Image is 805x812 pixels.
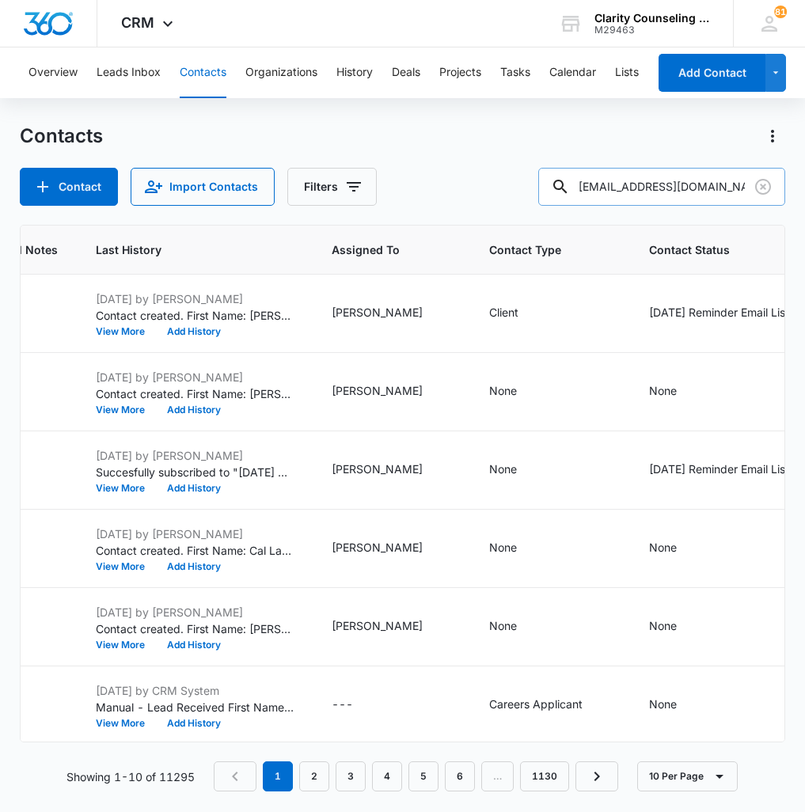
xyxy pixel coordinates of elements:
p: Contact created. First Name: [PERSON_NAME] Last Name: [PERSON_NAME] Phone: [PHONE_NUMBER] Email: ... [96,620,294,637]
button: Filters [287,168,377,206]
nav: Pagination [214,761,618,791]
div: Contact Status - None - Select to Edit Field [649,382,705,401]
button: Add History [156,562,232,571]
a: Next Page [575,761,618,791]
p: Contact created. First Name: Cal Last Name: [PERSON_NAME] Phone: [PHONE_NUMBER] Email: [EMAIL_ADD... [96,542,294,559]
p: Succesfully subscribed to "[DATE] Reminder". [96,464,294,480]
button: Projects [439,47,481,98]
div: None [489,461,517,477]
button: View More [96,484,156,493]
p: [DATE] by [PERSON_NAME] [96,290,294,307]
button: Add Contact [659,54,765,92]
button: Add History [156,719,232,728]
button: 10 Per Page [637,761,738,791]
span: 81 [774,6,787,18]
div: [DATE] Reminder Email List [649,461,789,477]
div: Contact Status - None - Select to Edit Field [649,617,705,636]
div: Contact Type - None - Select to Edit Field [489,617,545,636]
a: Page 5 [408,761,439,791]
h1: Contacts [20,124,103,148]
div: Contact Type - Careers Applicant - Select to Edit Field [489,696,611,715]
button: Contacts [180,47,226,98]
div: Assigned To - Morgan DiGirolamo - Select to Edit Field [332,461,451,480]
div: None [489,539,517,556]
a: Page 6 [445,761,475,791]
div: None [649,539,677,556]
p: [DATE] by [PERSON_NAME] [96,604,294,620]
div: [PERSON_NAME] [332,382,423,399]
div: [PERSON_NAME] [332,304,423,321]
div: Contact Type - None - Select to Edit Field [489,461,545,480]
p: Contact created. First Name: [PERSON_NAME] Last Name: [PERSON_NAME] Phone: [PHONE_NUMBER] Email: ... [96,385,294,402]
span: Contact Status [649,241,795,258]
div: [PERSON_NAME] [332,539,423,556]
div: [DATE] Reminder Email List [649,304,789,321]
button: Add History [156,327,232,336]
div: Assigned To - Morgan DiGirolamo - Select to Edit Field [332,539,451,558]
p: Showing 1-10 of 11295 [66,768,195,785]
button: Import Contacts [131,168,275,206]
div: Contact Type - None - Select to Edit Field [489,539,545,558]
div: None [489,617,517,634]
p: [DATE] by [PERSON_NAME] [96,447,294,464]
span: Last History [96,241,271,258]
p: [DATE] by [PERSON_NAME] [96,526,294,542]
div: Contact Type - Client - Select to Edit Field [489,304,547,323]
div: Assigned To - Morgan DiGirolamo - Select to Edit Field [332,617,451,636]
div: account id [594,25,710,36]
p: [DATE] by CRM System [96,682,294,699]
button: Lists [615,47,639,98]
div: Client [489,304,518,321]
div: None [649,617,677,634]
button: Calendar [549,47,596,98]
button: View More [96,327,156,336]
div: Assigned To - Morgan DiGirolamo - Select to Edit Field [332,382,451,401]
button: Add Contact [20,168,118,206]
span: Contact Type [489,241,588,258]
span: Assigned To [332,241,428,258]
div: Contact Status - None - Select to Edit Field [649,539,705,558]
div: [PERSON_NAME] [332,617,423,634]
div: None [649,382,677,399]
div: Assigned To - Alyssa Martin - Select to Edit Field [332,304,451,323]
div: Assigned To - - Select to Edit Field [332,696,382,715]
button: Deals [392,47,420,98]
button: Tasks [500,47,530,98]
div: --- [332,696,353,715]
button: View More [96,405,156,415]
button: Leads Inbox [97,47,161,98]
button: View More [96,562,156,571]
button: History [336,47,373,98]
button: Organizations [245,47,317,98]
button: Clear [750,174,776,199]
button: View More [96,719,156,728]
a: Page 2 [299,761,329,791]
a: Page 3 [336,761,366,791]
button: Overview [28,47,78,98]
button: Add History [156,640,232,650]
div: None [489,382,517,399]
a: Page 1130 [520,761,569,791]
div: None [649,696,677,712]
div: notifications count [774,6,787,18]
div: [PERSON_NAME] [332,461,423,477]
div: Careers Applicant [489,696,583,712]
p: Manual - Lead Received First Name: [PERSON_NAME] Last Name: [PERSON_NAME] Phone: [PHONE_NUMBER] E... [96,699,294,715]
button: View More [96,640,156,650]
input: Search Contacts [538,168,785,206]
button: Add History [156,405,232,415]
em: 1 [263,761,293,791]
button: Add History [156,484,232,493]
div: Contact Status - None - Select to Edit Field [649,696,705,715]
div: account name [594,12,710,25]
div: Contact Type - None - Select to Edit Field [489,382,545,401]
p: Contact created. First Name: [PERSON_NAME] Last Name: [PERSON_NAME] Phone: [PHONE_NUMBER] Email: ... [96,307,294,324]
button: Actions [760,123,785,149]
a: Page 4 [372,761,402,791]
span: CRM [121,14,154,31]
p: [DATE] by [PERSON_NAME] [96,369,294,385]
